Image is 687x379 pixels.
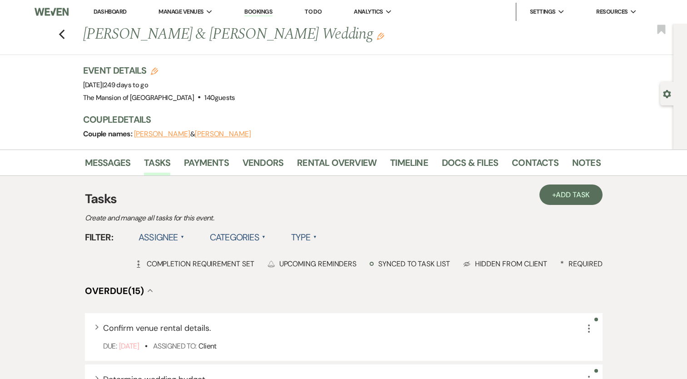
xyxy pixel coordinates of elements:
[85,230,114,244] span: Filter:
[244,8,272,16] a: Bookings
[539,185,602,205] a: +Add Task
[138,229,184,245] label: Assignee
[530,7,556,16] span: Settings
[83,93,194,102] span: The Mansion of [GEOGRAPHIC_DATA]
[104,80,148,90] span: 249 days to go
[83,129,134,139] span: Couple names:
[390,155,428,175] a: Timeline
[103,323,211,334] span: Confirm venue rental details.
[198,341,216,351] span: Client
[85,286,153,295] button: Overdue(15)
[305,8,321,15] a: To Do
[103,324,211,332] button: Confirm venue rental details.
[35,2,69,21] img: Weven Logo
[94,8,126,15] a: Dashboard
[195,130,251,138] button: [PERSON_NAME]
[85,155,131,175] a: Messages
[85,189,603,209] h3: Tasks
[134,130,190,138] button: [PERSON_NAME]
[297,155,376,175] a: Rental Overview
[83,64,235,77] h3: Event Details
[291,229,317,245] label: Type
[83,80,148,90] span: [DATE]
[119,341,139,351] span: [DATE]
[83,24,490,45] h1: [PERSON_NAME] & [PERSON_NAME] Wedding
[377,32,384,40] button: Edit
[262,234,266,241] span: ▲
[556,190,589,199] span: Add Task
[242,155,283,175] a: Vendors
[103,341,117,351] span: Due:
[184,155,229,175] a: Payments
[596,7,628,16] span: Resources
[267,259,357,269] div: Upcoming Reminders
[153,341,196,351] span: Assigned To:
[370,259,450,269] div: Synced to task list
[442,155,498,175] a: Docs & Files
[204,93,235,102] span: 140 guests
[85,212,403,224] p: Create and manage all tasks for this event.
[181,234,184,241] span: ▲
[85,285,144,297] span: Overdue (15)
[512,155,558,175] a: Contacts
[134,130,251,139] span: &
[158,7,203,16] span: Manage Venues
[144,155,170,175] a: Tasks
[463,259,548,269] div: Hidden from Client
[210,229,266,245] label: Categories
[560,259,602,269] div: Required
[135,259,254,269] div: Completion Requirement Set
[83,113,592,126] h3: Couple Details
[102,80,148,90] span: |
[354,7,383,16] span: Analytics
[572,155,601,175] a: Notes
[145,341,147,351] b: •
[313,234,317,241] span: ▲
[663,89,671,98] button: Open lead details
